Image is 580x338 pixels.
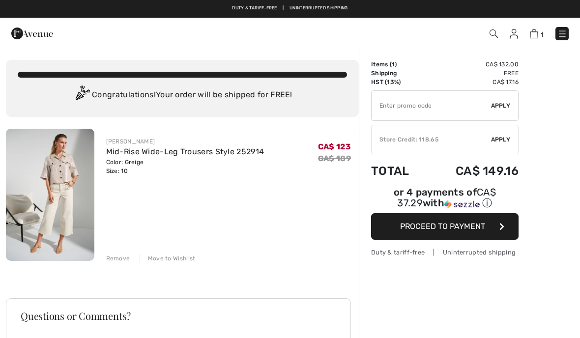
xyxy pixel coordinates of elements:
td: CA$ 17.16 [427,78,519,86]
td: Free [427,69,519,78]
div: or 4 payments ofCA$ 37.29withSezzle Click to learn more about Sezzle [371,188,519,213]
img: Shopping Bag [530,29,538,38]
td: CA$ 149.16 [427,154,519,188]
img: Search [490,29,498,38]
td: CA$ 132.00 [427,60,519,69]
img: Menu [557,29,567,39]
div: [PERSON_NAME] [106,137,264,146]
span: 1 [541,31,544,38]
td: Shipping [371,69,427,78]
input: Promo code [372,91,491,120]
img: My Info [510,29,518,39]
div: Color: Greige Size: 10 [106,158,264,175]
a: Mid-Rise Wide-Leg Trousers Style 252914 [106,147,264,156]
span: CA$ 37.29 [397,186,496,209]
div: Store Credit: 118.65 [372,135,491,144]
img: 1ère Avenue [11,24,53,43]
img: Sezzle [444,200,480,209]
td: Items ( ) [371,60,427,69]
div: Congratulations! Your order will be shipped for FREE! [18,85,347,105]
img: Congratulation2.svg [72,85,92,105]
div: Remove [106,254,130,263]
span: Proceed to Payment [400,222,485,231]
s: CA$ 189 [318,154,351,163]
span: CA$ 123 [318,142,351,151]
a: 1 [530,28,544,39]
h3: Questions or Comments? [21,311,336,321]
a: 1ère Avenue [11,28,53,37]
td: Total [371,154,427,188]
span: Apply [491,101,511,110]
div: Move to Wishlist [140,254,196,263]
img: Mid-Rise Wide-Leg Trousers Style 252914 [6,129,94,261]
div: or 4 payments of with [371,188,519,210]
span: Apply [491,135,511,144]
span: 1 [392,61,395,68]
td: HST (13%) [371,78,427,86]
div: Duty & tariff-free | Uninterrupted shipping [371,248,519,257]
button: Proceed to Payment [371,213,519,240]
